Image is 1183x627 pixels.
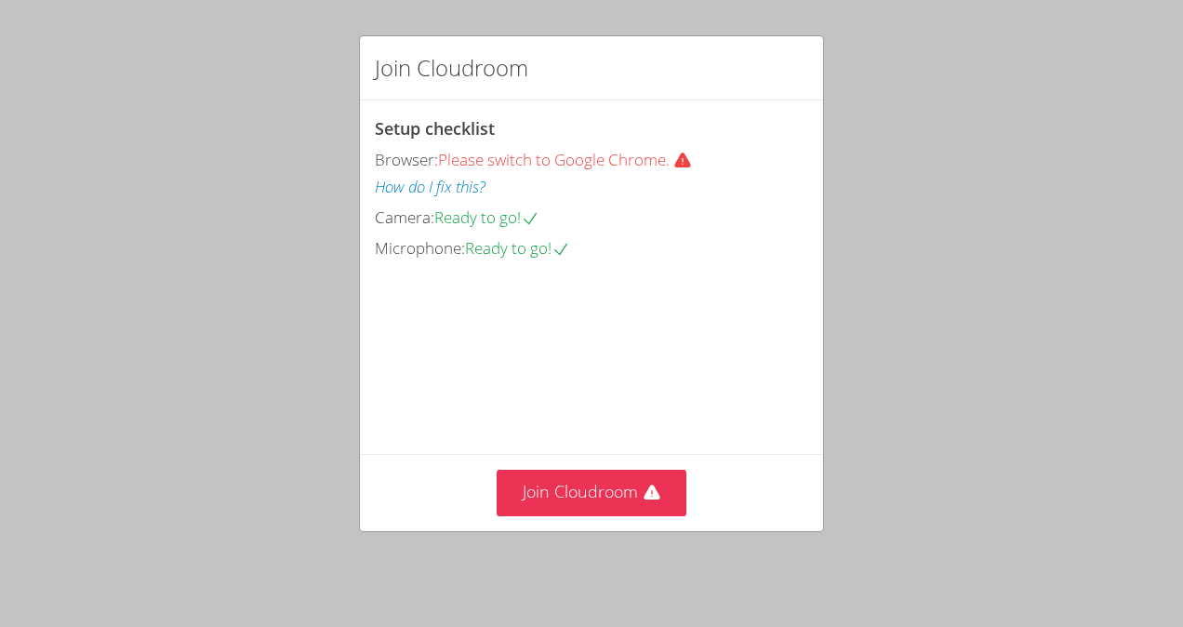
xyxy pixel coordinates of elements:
span: Ready to go! [434,207,539,228]
span: Please switch to Google Chrome. [438,149,699,170]
span: Ready to go! [465,237,570,259]
span: Setup checklist [375,117,495,140]
h2: Join Cloudroom [375,51,528,85]
span: Camera: [375,207,434,228]
button: How do I fix this? [375,174,485,201]
span: Microphone: [375,237,465,259]
span: Browser: [375,149,438,170]
button: Join Cloudroom [497,470,687,515]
